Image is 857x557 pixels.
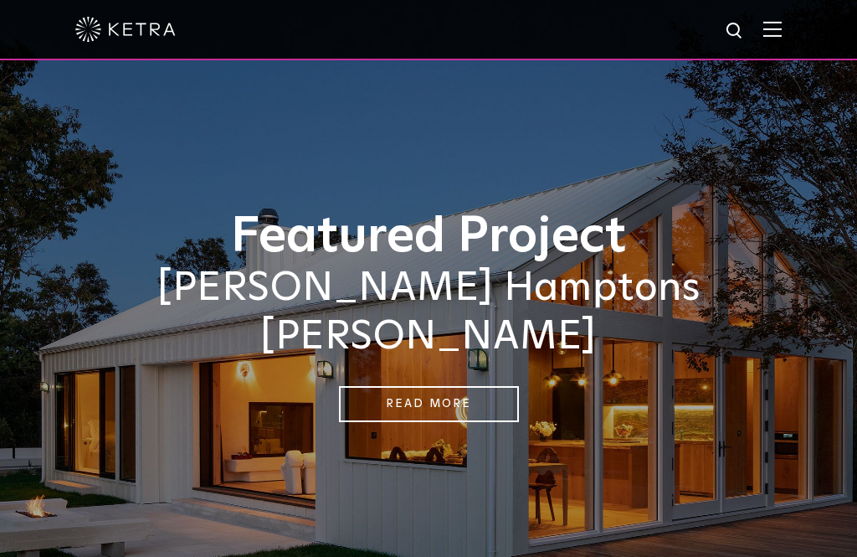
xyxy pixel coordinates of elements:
img: search icon [725,21,746,42]
img: ketra-logo-2019-white [75,17,176,42]
a: Read More [339,386,519,422]
h1: Featured Project [48,209,809,265]
h2: [PERSON_NAME] Hamptons [PERSON_NAME] [48,265,809,361]
img: Hamburger%20Nav.svg [763,21,782,37]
